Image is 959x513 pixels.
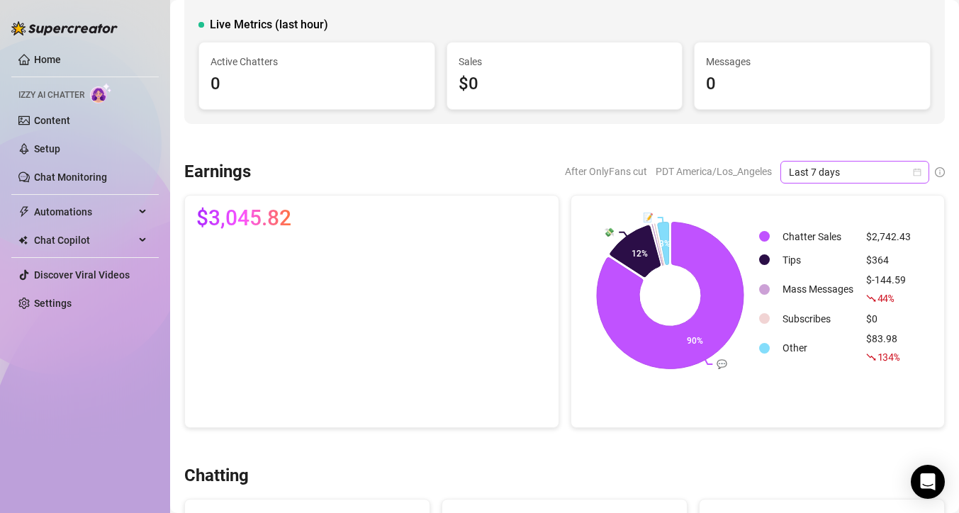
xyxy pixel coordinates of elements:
span: fall [866,352,876,362]
span: Chat Copilot [34,229,135,252]
div: 0 [211,71,423,98]
span: Live Metrics (last hour) [210,16,328,33]
a: Home [34,54,61,65]
td: Subscribes [777,308,859,329]
span: calendar [913,168,921,176]
td: Other [777,331,859,365]
div: $364 [866,252,911,268]
h3: Earnings [184,161,251,184]
span: Automations [34,201,135,223]
td: Tips [777,249,859,271]
a: Discover Viral Videos [34,269,130,281]
a: Setup [34,143,60,154]
div: $0 [866,311,911,327]
span: After OnlyFans cut [565,161,647,182]
span: $3,045.82 [196,207,291,230]
span: PDT America/Los_Angeles [656,161,772,182]
a: Content [34,115,70,126]
span: Sales [459,54,671,69]
div: $83.98 [866,331,911,365]
div: $0 [459,71,671,98]
td: Chatter Sales [777,225,859,247]
div: $-144.59 [866,272,911,306]
a: Chat Monitoring [34,171,107,183]
span: info-circle [935,167,945,177]
h3: Chatting [184,465,249,487]
span: 134 % [877,350,899,363]
span: Messages [706,54,919,69]
span: Last 7 days [789,162,921,183]
text: 💸 [604,226,615,237]
img: AI Chatter [90,83,112,103]
text: 💬 [717,359,727,369]
div: 0 [706,71,919,98]
span: Active Chatters [211,54,423,69]
div: Open Intercom Messenger [911,465,945,499]
td: Mass Messages [777,272,859,306]
text: 📝 [642,212,653,222]
span: Izzy AI Chatter [18,89,84,102]
img: logo-BBDzfeDw.svg [11,21,118,35]
span: 44 % [877,291,894,305]
span: thunderbolt [18,206,30,218]
img: Chat Copilot [18,235,28,245]
div: $2,742.43 [866,229,911,244]
a: Settings [34,298,72,309]
span: fall [866,293,876,303]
